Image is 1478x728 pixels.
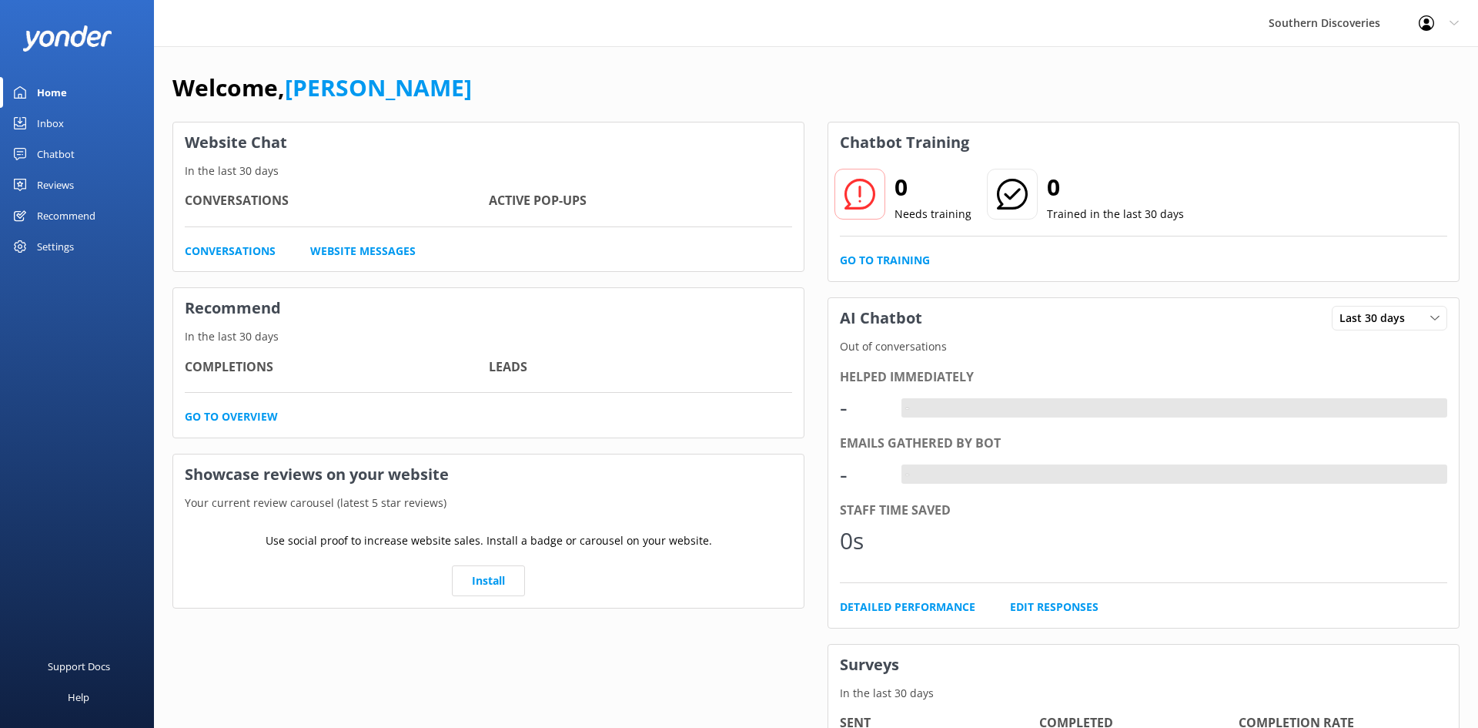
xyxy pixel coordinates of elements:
a: Conversations [185,243,276,260]
p: In the last 30 days [173,328,804,345]
div: 0s [840,522,886,559]
div: Inbox [37,108,64,139]
div: Staff time saved [840,501,1447,521]
h4: Leads [489,357,793,377]
a: Install [452,565,525,596]
h4: Completions [185,357,489,377]
p: Out of conversations [828,338,1459,355]
div: Recommend [37,200,95,231]
h2: 0 [894,169,971,206]
h3: Website Chat [173,122,804,163]
h2: 0 [1047,169,1184,206]
div: Emails gathered by bot [840,434,1447,454]
div: - [901,398,913,418]
p: Needs training [894,206,971,223]
div: Helped immediately [840,367,1447,387]
p: In the last 30 days [828,685,1459,702]
a: Go to overview [185,408,278,425]
div: - [901,465,913,485]
div: Support Docs [48,651,110,682]
div: Reviews [37,169,74,200]
div: - [840,456,886,493]
h3: Chatbot Training [828,122,981,163]
h4: Conversations [185,191,489,211]
a: Detailed Performance [840,599,975,616]
h3: Recommend [173,288,804,328]
h3: Surveys [828,645,1459,685]
p: Your current review carousel (latest 5 star reviews) [173,495,804,512]
span: Last 30 days [1339,310,1414,327]
h3: AI Chatbot [828,298,934,338]
h1: Welcome, [172,69,472,106]
img: yonder-white-logo.png [23,25,112,51]
p: Use social proof to increase website sales. Install a badge or carousel on your website. [266,532,712,549]
p: In the last 30 days [173,163,804,179]
a: Go to Training [840,252,930,269]
a: Website Messages [310,243,416,260]
div: - [840,389,886,426]
div: Home [37,77,67,108]
a: [PERSON_NAME] [285,72,472,103]
div: Settings [37,231,74,262]
div: Chatbot [37,139,75,169]
h3: Showcase reviews on your website [173,455,804,495]
h4: Active Pop-ups [489,191,793,211]
div: Help [68,682,89,713]
p: Trained in the last 30 days [1047,206,1184,223]
a: Edit Responses [1010,599,1098,616]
